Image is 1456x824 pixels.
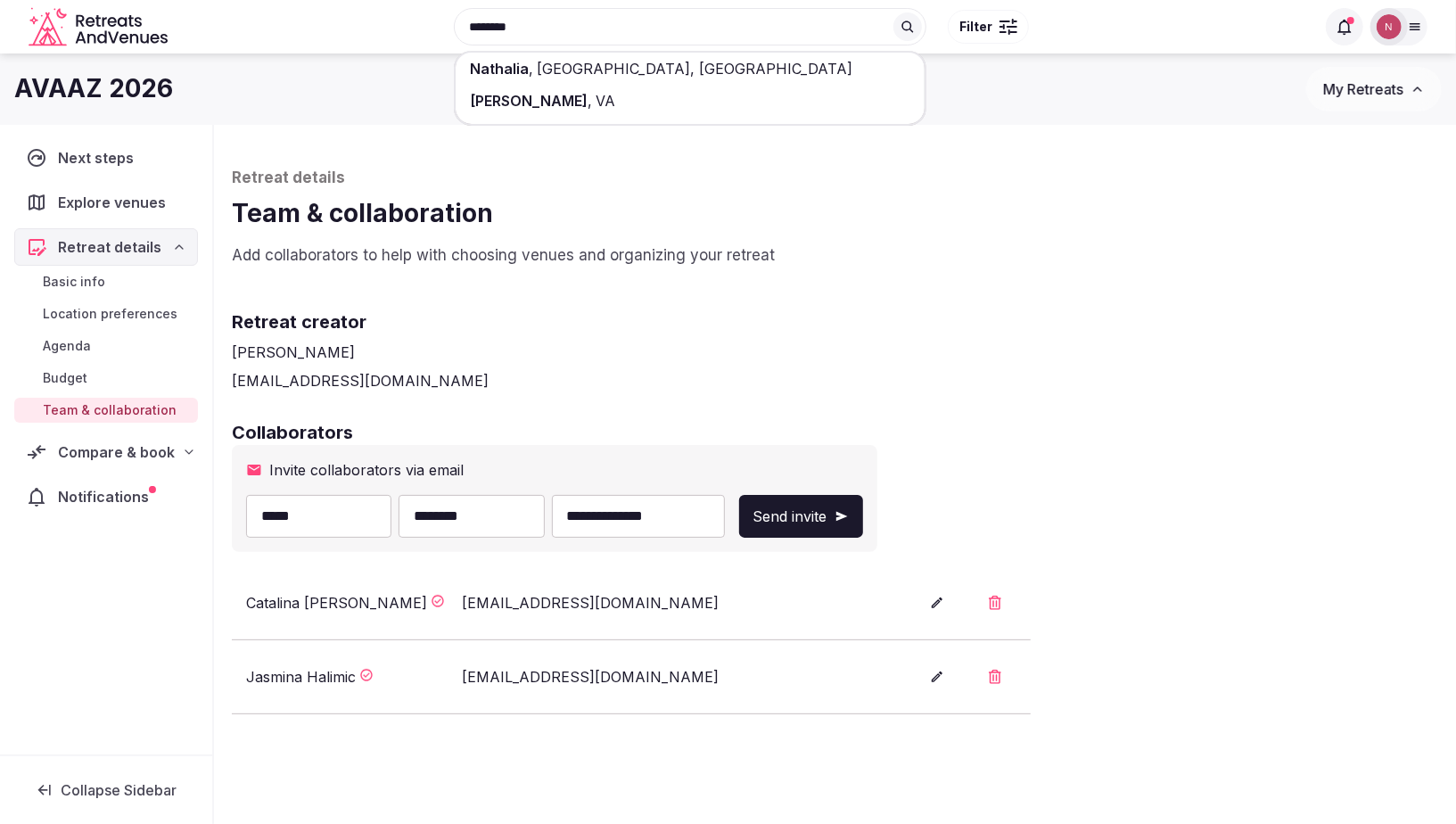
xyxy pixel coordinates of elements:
span: Compare & book [58,441,175,463]
div: [EMAIL_ADDRESS][DOMAIN_NAME] [462,592,778,614]
span: Explore venues [58,192,173,213]
div: , [456,53,925,85]
button: Collapse Sidebar [14,770,198,810]
h1: Team & collaboration [232,196,1438,231]
div: [PERSON_NAME] [232,342,1438,363]
span: Invite collaborators via email [269,459,464,481]
button: Send invite [739,495,863,538]
div: [EMAIL_ADDRESS][DOMAIN_NAME] [232,370,1438,391]
p: Retreat details [232,168,1438,189]
a: Notifications [14,478,198,515]
span: Collapse Sidebar [61,781,177,799]
span: Next steps [58,147,141,169]
a: Agenda [14,334,198,358]
span: Notifications [58,486,156,507]
a: Basic info [14,269,198,294]
div: , [456,85,925,117]
div: Catalina [PERSON_NAME] [246,592,427,614]
svg: Retreats and Venues company logo [29,7,171,47]
div: Jasmina Halimic [246,666,356,688]
img: Nathalia Bilotti [1377,14,1402,39]
span: Nathalia [470,60,529,78]
span: Send invite [753,506,827,527]
span: [GEOGRAPHIC_DATA], [GEOGRAPHIC_DATA] [533,60,852,78]
span: VA [592,92,615,110]
a: Visit the homepage [29,7,171,47]
span: My Retreats [1323,80,1403,98]
span: Budget [43,369,87,387]
span: Location preferences [43,305,177,323]
span: [PERSON_NAME] [470,92,588,110]
span: Basic info [43,273,105,291]
button: Filter [948,10,1029,44]
p: Add collaborators to help with choosing venues and organizing your retreat [232,245,1438,267]
h1: AVAAZ 2026 [14,71,173,106]
span: Team & collaboration [43,401,177,419]
div: [EMAIL_ADDRESS][DOMAIN_NAME] [462,666,778,688]
span: Retreat details [58,236,161,258]
h2: Collaborators [232,420,1438,445]
a: Explore venues [14,184,198,221]
h2: Retreat creator [232,309,1438,334]
a: Next steps [14,139,198,177]
span: Filter [959,18,992,36]
a: Team & collaboration [14,398,198,423]
a: Location preferences [14,301,198,326]
a: Budget [14,366,198,391]
button: My Retreats [1306,67,1442,111]
span: Agenda [43,337,91,355]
